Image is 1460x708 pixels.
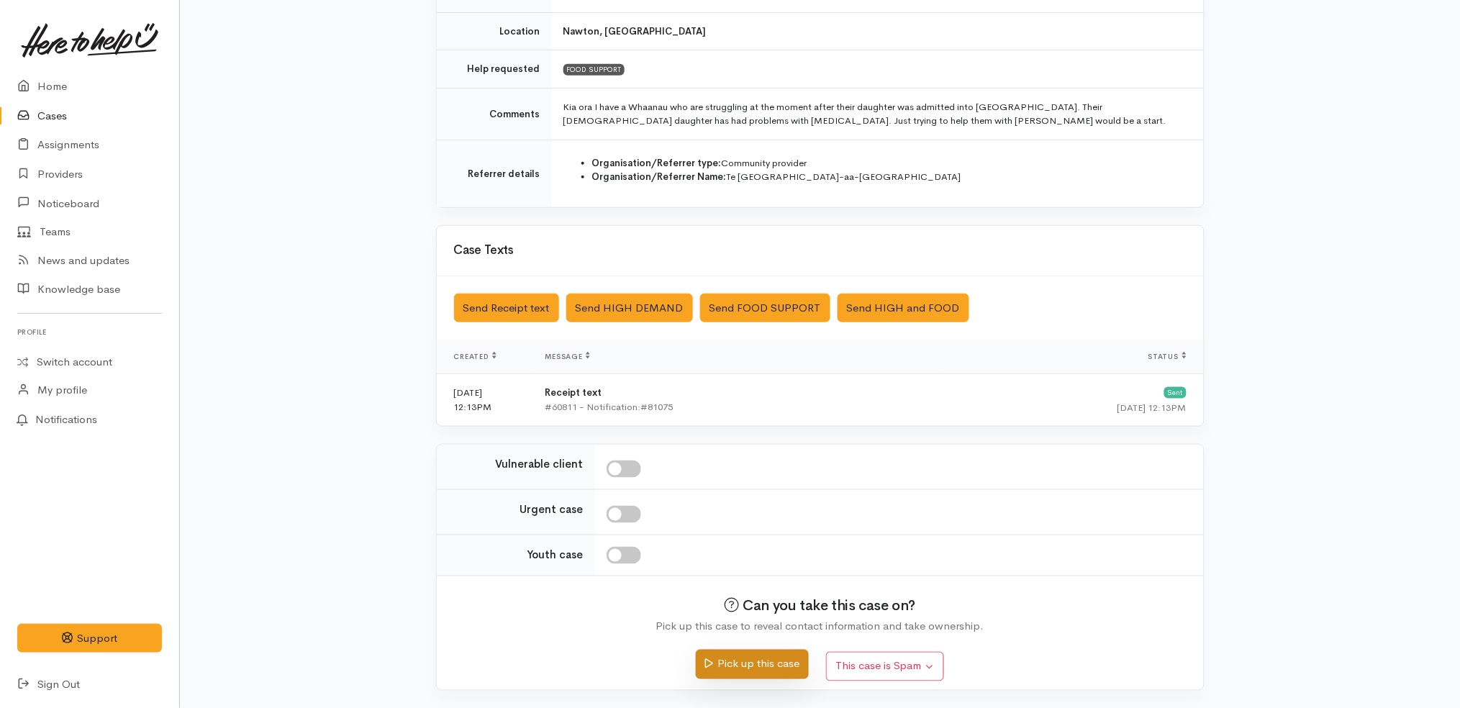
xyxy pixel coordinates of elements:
td: Referrer details [437,140,552,207]
label: Vulnerable client [496,456,584,473]
td: Help requested [437,50,552,88]
b: Receipt text [545,386,602,399]
button: This case is Spam [826,652,944,681]
button: Pick up this case [696,650,809,679]
label: Urgent case [520,501,584,518]
strong: Organisation/Referrer Name: [592,171,727,183]
div: Sent [1164,387,1187,399]
div: #60811 - Notification:#81075 [545,400,929,414]
li: Te [GEOGRAPHIC_DATA]-aa-[GEOGRAPHIC_DATA] [592,170,1187,184]
button: Support [17,624,162,653]
h6: Profile [17,322,162,342]
label: Youth case [527,547,584,563]
li: Community provider [592,156,1187,171]
b: Nawton, [GEOGRAPHIC_DATA] [563,25,707,37]
td: Comments [437,88,552,140]
div: FOOD SUPPORT [563,64,625,76]
span: Created [454,352,497,361]
button: Send HIGH and FOOD [838,294,969,323]
span: Message [545,352,591,361]
div: [DATE] 12:13PM [952,401,1187,415]
strong: Organisation/Referrer type: [592,157,722,169]
h3: Case Texts [454,244,1187,258]
h2: Can you take this case on? [454,581,1187,614]
td: Location [437,12,552,50]
td: Kia ora I have a Whaanau who are struggling at the moment after their daughter was admitted into ... [552,88,1204,140]
button: Send HIGH DEMAND [566,294,693,323]
div: Pick up this case to reveal contact information and take ownership. [640,619,1000,635]
td: [DATE] 12:13PM [437,374,534,427]
button: Send FOOD SUPPORT [700,294,830,323]
span: Status [1148,352,1187,361]
button: Send Receipt text [454,294,559,323]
